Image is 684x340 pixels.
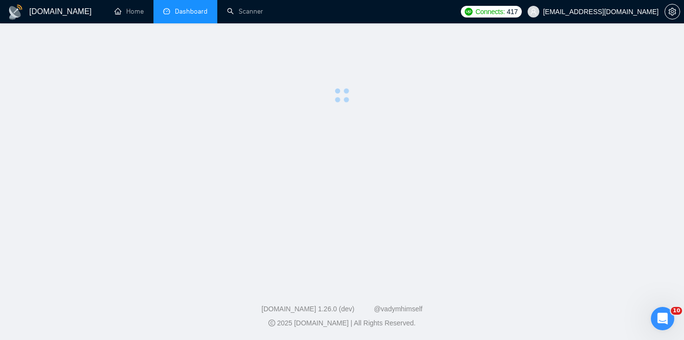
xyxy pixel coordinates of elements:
img: logo [8,4,23,20]
a: searchScanner [227,7,263,16]
span: Connects: [475,6,505,17]
span: user [530,8,537,15]
img: upwork-logo.png [465,8,473,16]
a: @vadymhimself [374,305,422,313]
span: Dashboard [175,7,208,16]
iframe: Intercom live chat [651,307,674,330]
span: 10 [671,307,682,315]
a: [DOMAIN_NAME] 1.26.0 (dev) [262,305,355,313]
span: copyright [268,320,275,326]
button: setting [665,4,680,19]
span: setting [665,8,680,16]
a: setting [665,8,680,16]
span: 417 [507,6,517,17]
a: homeHome [114,7,144,16]
div: 2025 [DOMAIN_NAME] | All Rights Reserved. [8,318,676,328]
span: dashboard [163,8,170,15]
